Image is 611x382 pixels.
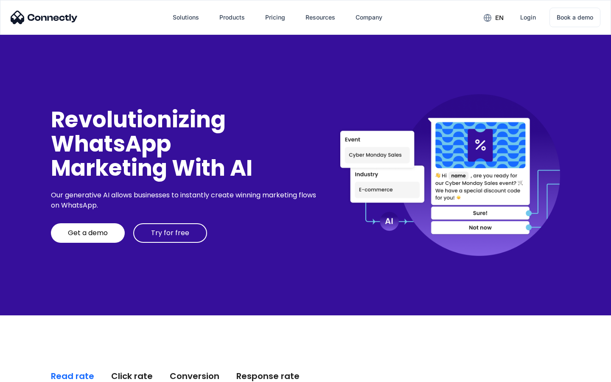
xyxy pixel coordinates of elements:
div: Our generative AI allows businesses to instantly create winning marketing flows on WhatsApp. [51,190,319,211]
div: Solutions [173,11,199,23]
div: en [477,11,510,24]
a: Login [513,7,543,28]
div: Try for free [151,229,189,237]
div: Conversion [170,370,219,382]
a: Pricing [258,7,292,28]
ul: Language list [17,367,51,379]
div: Revolutionizing WhatsApp Marketing With AI [51,107,319,180]
div: Resources [305,11,335,23]
div: Login [520,11,536,23]
div: Products [213,7,252,28]
div: Read rate [51,370,94,382]
div: Click rate [111,370,153,382]
div: Products [219,11,245,23]
div: Response rate [236,370,300,382]
img: Connectly Logo [11,11,78,24]
aside: Language selected: English [8,367,51,379]
div: Pricing [265,11,285,23]
div: Get a demo [68,229,108,237]
div: Solutions [166,7,206,28]
a: Get a demo [51,223,125,243]
a: Try for free [133,223,207,243]
div: en [495,12,504,24]
div: Company [349,7,389,28]
div: Resources [299,7,342,28]
a: Book a demo [549,8,600,27]
div: Company [356,11,382,23]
